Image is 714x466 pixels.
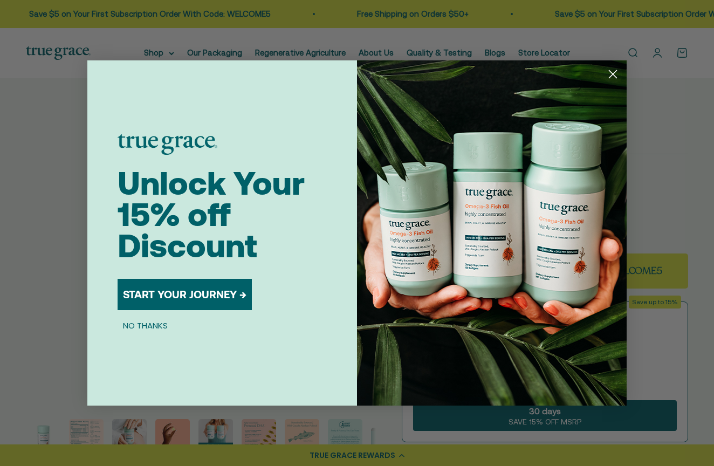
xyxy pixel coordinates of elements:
span: Unlock Your 15% off Discount [118,165,305,264]
button: NO THANKS [118,319,173,332]
button: START YOUR JOURNEY → [118,279,252,310]
button: Close dialog [603,65,622,84]
img: logo placeholder [118,134,217,155]
img: 098727d5-50f8-4f9b-9554-844bb8da1403.jpeg [357,60,627,406]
